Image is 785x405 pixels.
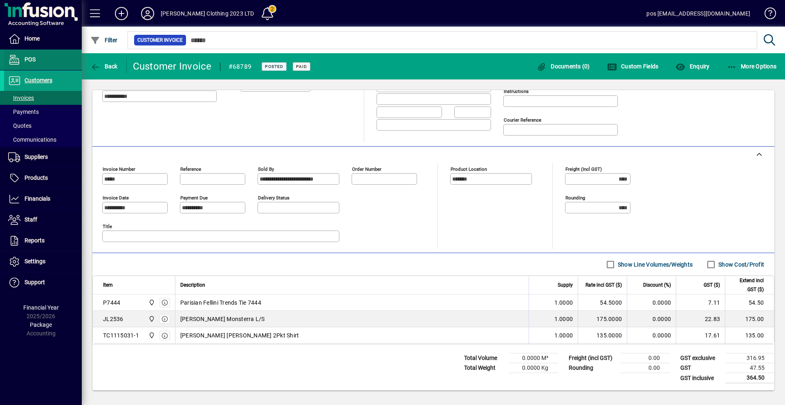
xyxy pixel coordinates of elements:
div: pos [EMAIL_ADDRESS][DOMAIN_NAME] [646,7,750,20]
button: Profile [135,6,161,21]
span: Custom Fields [607,63,659,70]
span: Posted [265,64,283,69]
mat-label: Courier Reference [504,117,541,123]
div: 175.0000 [583,315,622,323]
button: More Options [725,59,779,74]
span: Extend incl GST ($) [730,276,764,294]
a: Financials [4,189,82,209]
mat-label: Instructions [504,88,529,94]
td: Total Volume [460,353,509,363]
mat-label: Product location [451,166,487,172]
span: [PERSON_NAME] Monsterra L/S [180,315,265,323]
td: 0.0000 [627,294,676,311]
td: Freight (incl GST) [565,353,621,363]
span: More Options [727,63,777,70]
td: 364.50 [725,373,774,383]
div: 135.0000 [583,331,622,339]
td: 0.00 [621,353,670,363]
a: Quotes [4,119,82,133]
label: Show Cost/Profit [717,260,764,269]
span: Support [25,279,45,285]
span: 1.0000 [554,299,573,307]
span: Discount (%) [643,281,671,290]
button: Back [88,59,120,74]
a: Reports [4,231,82,251]
td: 7.11 [676,294,725,311]
a: Staff [4,210,82,230]
mat-label: Rounding [565,195,585,201]
div: JL2536 [103,315,123,323]
span: Central [146,331,156,340]
mat-label: Payment due [180,195,208,201]
span: Invoices [8,95,34,101]
a: Communications [4,133,82,147]
mat-label: Delivery status [258,195,289,201]
span: Paid [296,64,307,69]
span: Supply [558,281,573,290]
button: Add [108,6,135,21]
td: 0.0000 [627,311,676,327]
span: GST ($) [704,281,720,290]
span: Customers [25,77,52,84]
span: [PERSON_NAME] [PERSON_NAME] 2Pkt Shirt [180,331,299,339]
span: Rate incl GST ($) [585,281,622,290]
a: Knowledge Base [758,2,775,28]
span: Enquiry [675,63,709,70]
mat-label: Invoice number [103,166,135,172]
span: Financial Year [23,304,59,311]
mat-label: Freight (incl GST) [565,166,602,172]
span: Settings [25,258,45,265]
span: Central [146,298,156,307]
span: Description [180,281,205,290]
td: GST inclusive [676,373,725,383]
div: 54.5000 [583,299,622,307]
td: 54.50 [725,294,774,311]
td: 17.61 [676,327,725,344]
app-page-header-button: Back [82,59,127,74]
mat-label: Order number [352,166,381,172]
div: [PERSON_NAME] Clothing 2023 LTD [161,7,254,20]
span: Back [90,63,118,70]
td: 22.83 [676,311,725,327]
span: Home [25,35,40,42]
td: 47.55 [725,363,774,373]
td: 316.95 [725,353,774,363]
td: 0.0000 Kg [509,363,558,373]
span: Quotes [8,122,31,129]
span: Financials [25,195,50,202]
span: 1.0000 [554,315,573,323]
div: TC1115031-1 [103,331,139,339]
span: Communications [8,136,56,143]
span: Payments [8,109,39,115]
td: 0.0000 [627,327,676,344]
a: Settings [4,251,82,272]
a: POS [4,50,82,70]
span: Staff [25,216,37,223]
div: Customer Invoice [133,60,212,73]
mat-label: Sold by [258,166,274,172]
button: Documents (0) [535,59,592,74]
span: Central [146,314,156,324]
span: Products [25,174,48,181]
mat-label: Title [103,224,112,229]
td: 175.00 [725,311,774,327]
td: 0.00 [621,363,670,373]
a: Suppliers [4,147,82,167]
mat-label: Invoice date [103,195,129,201]
a: Support [4,272,82,293]
button: Enquiry [673,59,711,74]
a: Products [4,168,82,188]
span: Package [30,321,52,328]
span: Reports [25,237,45,244]
span: Filter [90,37,118,43]
label: Show Line Volumes/Weights [616,260,693,269]
a: Home [4,29,82,49]
td: Total Weight [460,363,509,373]
div: P7444 [103,299,120,307]
td: 135.00 [725,327,774,344]
td: GST exclusive [676,353,725,363]
span: Item [103,281,113,290]
a: Invoices [4,91,82,105]
span: POS [25,56,36,63]
td: 0.0000 M³ [509,353,558,363]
